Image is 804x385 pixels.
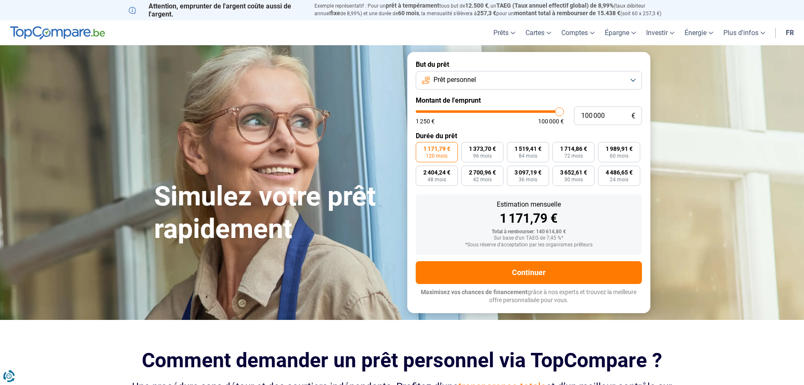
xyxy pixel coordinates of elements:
label: Montant de l'emprunt [416,96,642,104]
span: Prêt personnel [433,75,476,85]
span: 2 700,96 € [469,169,496,175]
span: 1 519,41 € [514,146,541,152]
span: 72 mois [564,153,583,158]
span: montant total à rembourser de 15.438 € [514,10,620,16]
span: 42 mois [473,177,492,182]
span: 257,3 € [477,10,496,16]
a: Prêts [488,20,520,45]
a: Comptes [556,20,600,45]
button: Prêt personnel [416,71,642,90]
h1: Simulez votre prêt rapidement [154,180,397,246]
span: 96 mois [473,153,492,158]
a: Plus d'infos [718,20,770,45]
div: Total à rembourser: 140 614,80 € [422,229,635,235]
a: Épargne [600,20,641,45]
span: 4 486,65 € [606,169,633,175]
a: Investir [641,20,679,45]
span: 30 mois [564,177,583,182]
span: 1 250 € [416,118,435,124]
p: Attention, emprunter de l'argent coûte aussi de l'argent. [129,2,304,18]
a: Cartes [520,20,556,45]
span: prêt à tempérament [386,2,439,9]
span: 60 mois [610,153,628,158]
span: 1 171,79 € [423,146,450,152]
span: € [631,112,635,120]
button: Continuer [416,261,642,284]
span: TAEG (Taux annuel effectif global) de 8,99% [496,2,614,9]
span: 1 714,86 € [560,146,587,152]
span: 100 000 € [538,118,564,124]
div: *Sous réserve d'acceptation par les organismes prêteurs [422,242,635,248]
span: 24 mois [610,177,628,182]
div: Estimation mensuelle [422,201,635,208]
p: Exemple représentatif : Pour un tous but de , un (taux débiteur annuel de 8,99%) et une durée de ... [314,2,676,17]
span: 84 mois [519,153,537,158]
span: 3 652,61 € [560,169,587,175]
h2: Comment demander un prêt personnel via TopCompare ? [129,349,676,372]
span: 120 mois [426,153,447,158]
span: Maximisez vos chances de financement [421,289,528,295]
span: 2 404,24 € [423,169,450,175]
img: TopCompare [10,26,105,40]
label: Durée du prêt [416,132,642,140]
span: 3 097,19 € [514,169,541,175]
span: 36 mois [519,177,537,182]
div: Sur base d'un TAEG de 7,45 %* [422,235,635,241]
a: fr [781,20,799,45]
span: fixe [330,10,340,16]
p: grâce à nos experts et trouvez la meilleure offre personnalisée pour vous. [416,288,642,305]
label: But du prêt [416,60,642,68]
span: 1 373,70 € [469,146,496,152]
span: 48 mois [428,177,446,182]
a: Énergie [679,20,718,45]
span: 1 989,91 € [606,146,633,152]
span: 60 mois [398,10,419,16]
span: 12.500 € [465,2,488,9]
div: 1 171,79 € [422,212,635,225]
